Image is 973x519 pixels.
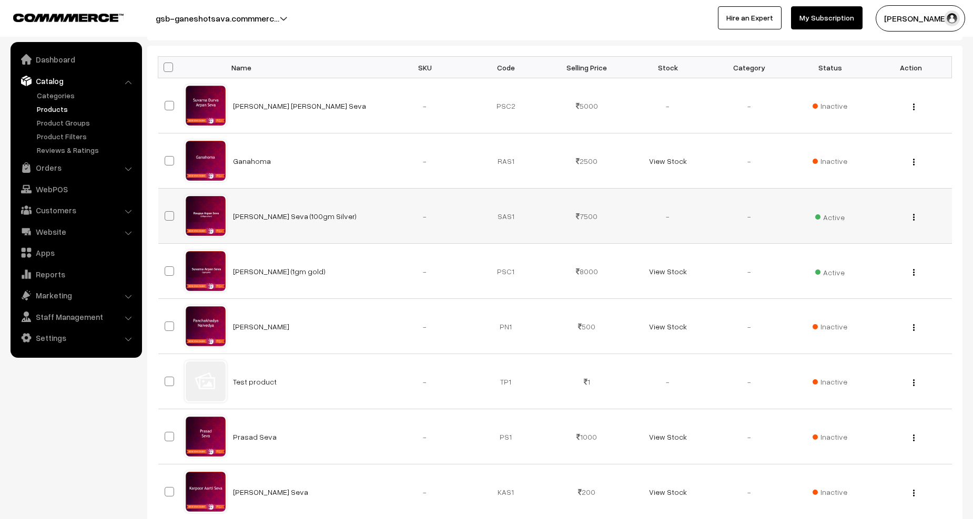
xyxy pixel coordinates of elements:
td: PS1 [465,409,546,464]
td: - [708,189,789,244]
a: Dashboard [13,50,138,69]
th: Stock [627,57,708,78]
span: Active [815,209,845,223]
span: Active [815,264,845,278]
a: Customers [13,201,138,220]
a: Products [34,103,138,115]
td: - [708,133,789,189]
a: Catalog [13,71,138,90]
a: Prasad Seva [233,432,277,441]
a: COMMMERCE [13,11,105,23]
img: Menu [913,159,915,165]
td: PSC2 [465,78,546,133]
a: WebPOS [13,180,138,199]
a: Reviews & Ratings [34,144,138,155]
a: Reports [13,265,138,284]
img: Menu [913,269,915,276]
td: - [627,189,708,244]
td: 5000 [546,78,627,133]
th: Category [708,57,789,78]
img: Menu [913,103,915,110]
a: Settings [13,328,138,347]
img: Menu [913,324,915,331]
a: View Stock [649,157,687,165]
td: 500 [546,299,627,354]
img: Menu [913,434,915,441]
a: Product Filters [34,131,138,142]
th: SKU [384,57,465,78]
a: Staff Management [13,307,138,326]
a: [PERSON_NAME] (1gm gold) [233,267,326,276]
a: [PERSON_NAME] Seva [233,487,308,496]
span: Inactive [813,376,847,387]
a: Website [13,222,138,241]
td: SAS1 [465,189,546,244]
a: Marketing [13,286,138,305]
a: Test product [233,377,277,386]
a: View Stock [649,322,687,331]
td: - [384,409,465,464]
th: Code [465,57,546,78]
td: - [384,189,465,244]
img: user [944,11,960,26]
th: Status [789,57,870,78]
span: Inactive [813,486,847,497]
span: Inactive [813,431,847,442]
td: TP1 [465,354,546,409]
td: 1 [546,354,627,409]
td: 2500 [546,133,627,189]
td: - [708,244,789,299]
td: - [384,299,465,354]
a: Hire an Expert [718,6,782,29]
a: View Stock [649,432,687,441]
td: - [384,244,465,299]
a: Categories [34,90,138,101]
td: - [708,299,789,354]
td: - [708,354,789,409]
a: View Stock [649,267,687,276]
img: Menu [913,379,915,386]
th: Name [227,57,384,78]
a: [PERSON_NAME] Seva (100gm Silver) [233,212,357,221]
td: RAS1 [465,133,546,189]
span: Inactive [813,155,847,167]
span: Inactive [813,100,847,111]
img: Menu [913,214,915,221]
a: Product Groups [34,117,138,128]
a: Apps [13,243,138,262]
td: - [708,409,789,464]
button: gsb-ganeshotsava.commmerc… [119,5,316,32]
a: [PERSON_NAME] [233,322,289,331]
a: Ganahoma [233,157,271,165]
td: 8000 [546,244,627,299]
th: Selling Price [546,57,627,78]
img: Menu [913,490,915,496]
td: - [708,78,789,133]
a: [PERSON_NAME] [PERSON_NAME] Seva [233,101,366,110]
button: [PERSON_NAME] [876,5,965,32]
td: PN1 [465,299,546,354]
td: - [384,133,465,189]
span: Inactive [813,321,847,332]
a: My Subscription [791,6,863,29]
img: COMMMERCE [13,14,124,22]
a: View Stock [649,487,687,496]
td: - [384,78,465,133]
th: Action [870,57,951,78]
td: 1000 [546,409,627,464]
td: PSC1 [465,244,546,299]
td: - [627,354,708,409]
td: - [627,78,708,133]
td: - [384,354,465,409]
a: Orders [13,158,138,177]
td: 7500 [546,189,627,244]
